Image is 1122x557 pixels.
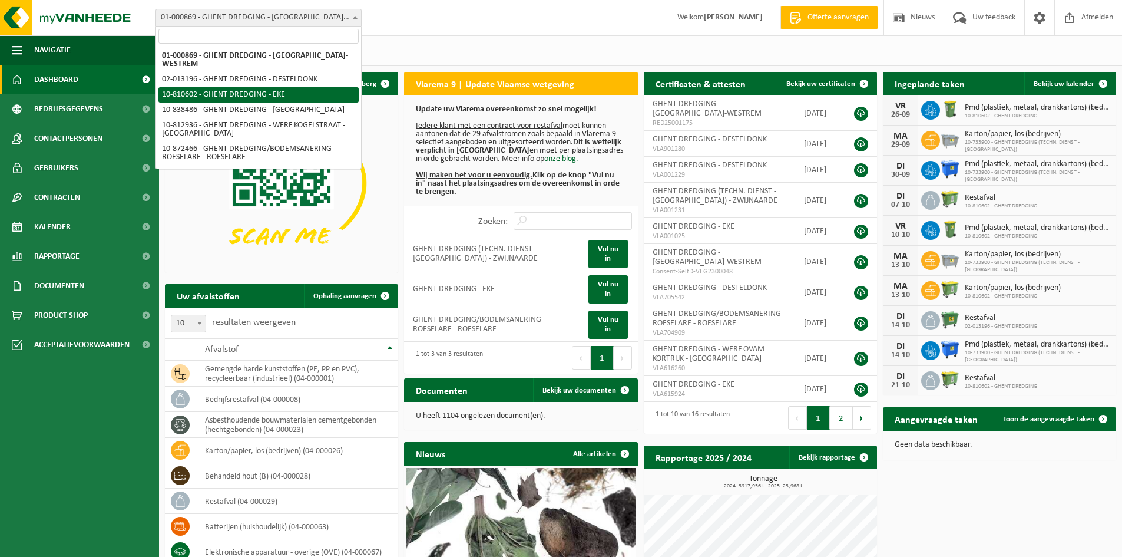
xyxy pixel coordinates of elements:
[789,446,876,469] a: Bekijk rapportage
[34,65,78,94] span: Dashboard
[404,306,578,342] td: GHENT DREDGING/BODEMSANERING ROESELARE - ROESELARE
[889,101,912,111] div: VR
[410,345,483,371] div: 1 tot 3 van 3 resultaten
[653,284,767,292] span: GHENT DREDGING - DESTELDONK
[1003,416,1094,423] span: Toon de aangevraagde taken
[883,407,989,430] h2: Aangevraagde taken
[889,351,912,360] div: 14-10
[653,100,762,118] span: GHENT DREDGING - [GEOGRAPHIC_DATA]-WESTREM
[807,406,830,430] button: 1
[795,244,842,279] td: [DATE]
[650,475,877,489] h3: Tonnage
[653,248,762,266] span: GHENT DREDGING - [GEOGRAPHIC_DATA]-WESTREM
[889,342,912,351] div: DI
[965,250,1110,259] span: Karton/papier, los (bedrijven)
[965,259,1110,273] span: 10-733900 - GHENT DREDGING (TECHN. DIENST - [GEOGRAPHIC_DATA])
[853,406,871,430] button: Next
[564,442,637,466] a: Alle artikelen
[889,201,912,209] div: 07-10
[830,406,853,430] button: 2
[965,383,1037,390] span: 10-810602 - GHENT DREDGING
[171,315,206,332] span: 10
[542,387,616,394] span: Bekijk uw documenten
[940,189,960,209] img: WB-0660-HPE-GN-50
[196,489,398,514] td: restafval (04-000029)
[965,223,1110,233] span: Pmd (plastiek, metaal, drankkartons) (bedrijven)
[1034,80,1094,88] span: Bekijk uw kalender
[1024,72,1115,95] a: Bekijk uw kalender
[196,438,398,463] td: karton/papier, los (bedrijven) (04-000026)
[404,72,586,95] h2: Vlarema 9 | Update Vlaamse wetgeving
[156,9,361,26] span: 01-000869 - GHENT DREDGING - SINT-DENIJS-WESTREM
[653,161,767,170] span: GHENT DREDGING - DESTELDONK
[34,35,71,65] span: Navigatie
[196,361,398,387] td: gemengde harde kunststoffen (PE, PP en PVC), recycleerbaar (industrieel) (04-000001)
[196,387,398,412] td: bedrijfsrestafval (04-000008)
[653,380,734,389] span: GHENT DREDGING - EKE
[795,131,842,157] td: [DATE]
[965,374,1037,383] span: Restafval
[889,222,912,231] div: VR
[965,139,1110,153] span: 10-733900 - GHENT DREDGING (TECHN. DIENST - [GEOGRAPHIC_DATA])
[940,279,960,299] img: WB-0660-HPE-GN-50
[994,407,1115,431] a: Toon de aangevraagde taken
[889,261,912,269] div: 13-10
[404,271,578,306] td: GHENT DREDGING - EKE
[588,275,628,304] a: Vul nu in
[965,160,1110,169] span: Pmd (plastiek, metaal, drankkartons) (bedrijven)
[313,292,376,300] span: Ophaling aanvragen
[644,446,763,469] h2: Rapportage 2025 / 2024
[940,129,960,149] img: WB-2500-GAL-GY-01
[965,233,1110,240] span: 10-810602 - GHENT DREDGING
[34,301,88,330] span: Product Shop
[795,95,842,131] td: [DATE]
[155,9,362,27] span: 01-000869 - GHENT DREDGING - SINT-DENIJS-WESTREM
[165,95,398,271] img: Download de VHEPlus App
[940,340,960,360] img: WB-1100-HPE-BE-01
[889,291,912,299] div: 13-10
[795,183,842,218] td: [DATE]
[889,282,912,291] div: MA
[965,284,1061,293] span: Karton/papier, los (bedrijven)
[341,72,397,95] button: Verberg
[158,165,359,189] li: 10-924791 - GHENT DREDGING - WERF AALST - [GEOGRAPHIC_DATA]
[777,72,876,95] a: Bekijk uw certificaten
[965,203,1037,210] span: 10-810602 - GHENT DREDGING
[34,212,71,242] span: Kalender
[940,99,960,119] img: WB-0240-HPE-GN-50
[205,345,239,354] span: Afvalstof
[165,284,251,307] h2: Uw afvalstoffen
[196,463,398,489] td: behandeld hout (B) (04-000028)
[650,405,730,431] div: 1 tot 10 van 16 resultaten
[653,390,786,399] span: VLA615924
[889,312,912,321] div: DI
[653,144,786,154] span: VLA901280
[304,284,397,308] a: Ophaling aanvragen
[805,12,872,24] span: Offerte aanvragen
[653,309,781,328] span: GHENT DREDGING/BODEMSANERING ROESELARE - ROESELARE
[653,232,786,241] span: VLA001025
[653,364,786,373] span: VLA616260
[889,231,912,239] div: 10-10
[940,249,960,269] img: WB-2500-GAL-GY-01
[533,378,637,402] a: Bekijk uw documenten
[795,341,842,376] td: [DATE]
[795,218,842,244] td: [DATE]
[588,311,628,339] a: Vul nu in
[478,217,508,226] label: Zoeken:
[416,138,621,155] b: Dit is wettelijk verplicht in [GEOGRAPHIC_DATA]
[889,131,912,141] div: MA
[650,483,877,489] span: 2024: 3917,956 t - 2025: 23,968 t
[889,321,912,329] div: 14-10
[158,141,359,165] li: 10-872466 - GHENT DREDGING/BODEMSANERING ROESELARE - ROESELARE
[34,124,102,153] span: Contactpersonen
[704,13,763,22] strong: [PERSON_NAME]
[158,87,359,103] li: 10-810602 - GHENT DREDGING - EKE
[34,94,103,124] span: Bedrijfsgegevens
[653,118,786,128] span: RED25001175
[416,412,625,420] p: U heeft 1104 ongelezen document(en).
[889,372,912,381] div: DI
[965,103,1110,113] span: Pmd (plastiek, metaal, drankkartons) (bedrijven)
[544,154,578,163] a: onze blog.
[940,309,960,329] img: WB-0660-HPE-GN-01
